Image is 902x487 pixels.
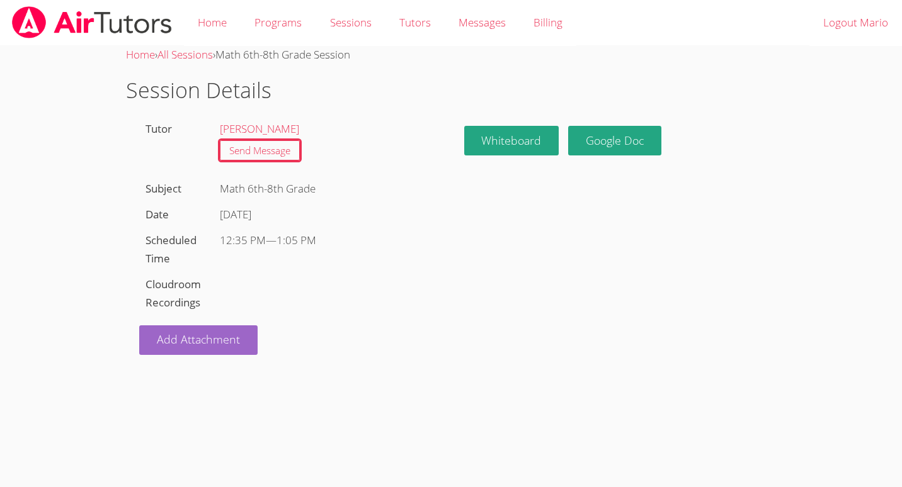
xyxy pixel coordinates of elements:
span: Math 6th-8th Grade Session [215,47,350,62]
div: Math 6th-8th Grade [214,176,438,202]
h1: Session Details [126,74,775,106]
div: › › [126,46,775,64]
span: 1:05 PM [277,233,316,247]
a: [PERSON_NAME] [220,121,299,136]
label: Cloudroom Recordings [146,277,201,310]
a: Add Attachment [139,325,258,355]
div: [DATE] [220,206,432,224]
label: Tutor [146,121,172,136]
label: Scheduled Time [146,233,197,266]
a: Send Message [220,140,300,161]
span: Messages [459,15,506,30]
a: All Sessions [157,47,213,62]
img: airtutors_banner-c4298cdbf04f3fff15de1276eac7730deb9818008684d7c2e4769d2f7ddbe033.png [11,6,173,38]
div: — [220,232,432,250]
span: 12:35 PM [220,233,266,247]
a: Google Doc [568,126,661,155]
label: Subject [146,181,181,196]
a: Home [126,47,155,62]
button: Whiteboard [464,126,559,155]
label: Date [146,207,169,221]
